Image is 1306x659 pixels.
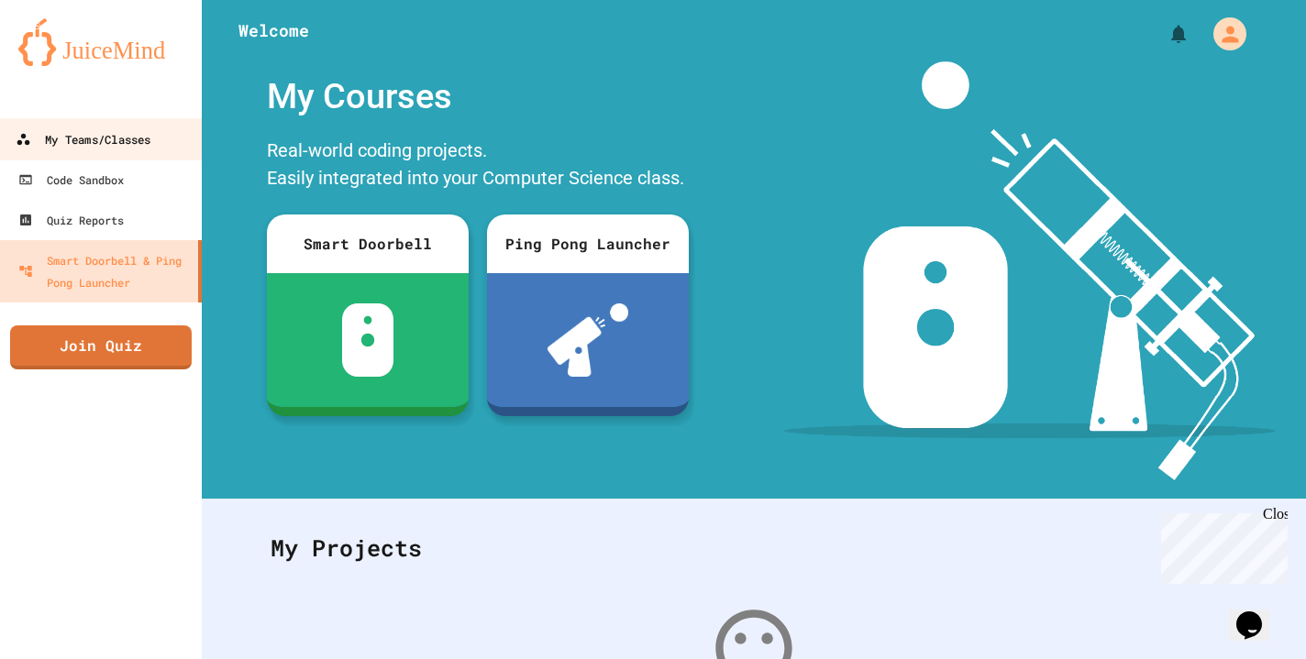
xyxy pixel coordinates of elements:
[258,61,698,132] div: My Courses
[10,325,192,369] a: Join Quiz
[18,169,124,191] div: Code Sandbox
[18,249,191,293] div: Smart Doorbell & Ping Pong Launcher
[784,61,1276,480] img: banner-image-my-projects.png
[258,132,698,201] div: Real-world coding projects. Easily integrated into your Computer Science class.
[1134,18,1194,49] div: My Notifications
[252,512,1256,584] div: My Projects
[16,128,150,151] div: My Teams/Classes
[18,209,124,231] div: Quiz Reports
[7,7,127,116] div: Chat with us now!Close
[1194,13,1251,55] div: My Account
[1154,506,1288,584] iframe: chat widget
[267,214,469,273] div: Smart Doorbell
[1229,586,1288,641] iframe: chat widget
[342,303,394,377] img: sdb-white.svg
[18,18,183,66] img: logo-orange.svg
[487,214,689,273] div: Ping Pong Launcher
[548,303,629,377] img: ppl-with-ball.png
